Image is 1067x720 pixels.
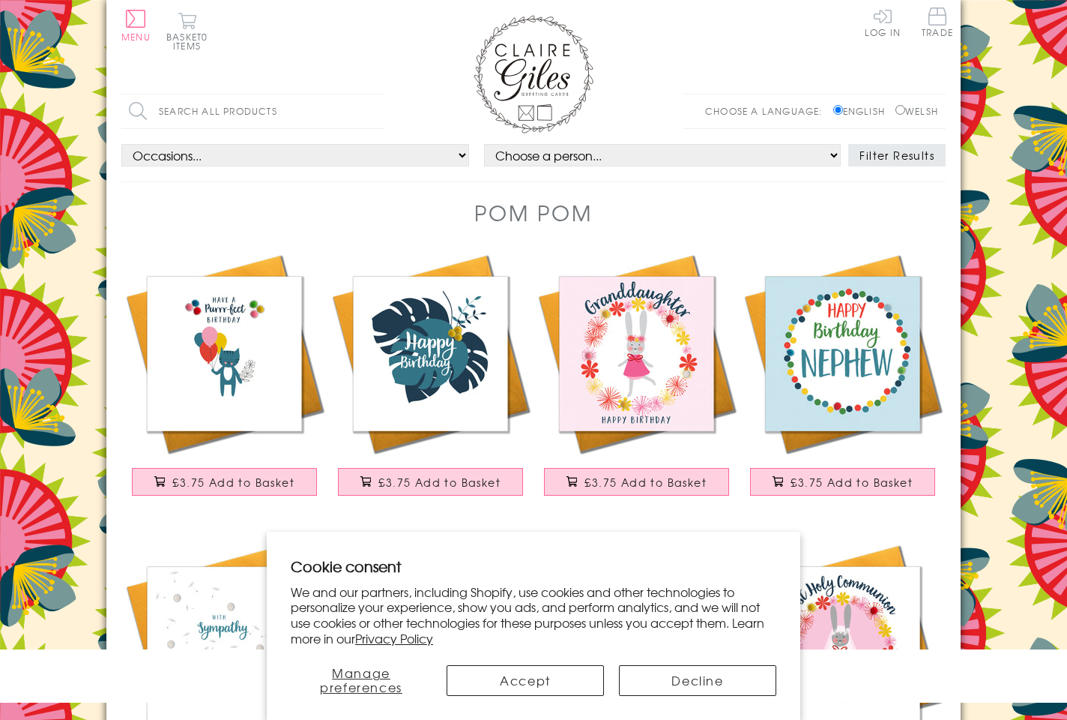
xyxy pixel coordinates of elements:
button: £3.75 Add to Basket [338,468,524,496]
span: Manage preferences [320,664,402,696]
span: £3.75 Add to Basket [791,475,913,490]
button: £3.75 Add to Basket [750,468,936,496]
img: Birthday Card, Flowers, Granddaughter, Happy Birthday, Embellished with pompoms [533,250,740,457]
button: Menu [121,10,151,41]
span: 0 items [173,30,208,52]
p: We and our partners, including Shopify, use cookies and other technologies to personalize your ex... [291,584,776,646]
button: £3.75 Add to Basket [132,468,318,496]
h2: Cookie consent [291,556,776,577]
img: Everyday Card, Trapical Leaves, Happy Birthday , Embellished with pompoms [327,250,533,457]
img: Claire Giles Greetings Cards [474,15,593,133]
label: English [833,104,892,118]
input: Welsh [895,105,905,115]
button: £3.75 Add to Basket [544,468,730,496]
button: Manage preferences [291,665,432,696]
a: Privacy Policy [355,629,433,647]
button: Filter Results [848,144,946,166]
span: £3.75 Add to Basket [584,475,707,490]
label: Welsh [895,104,938,118]
span: Menu [121,30,151,43]
p: Choose a language: [705,104,830,118]
a: Birthday Card, Flowers, Granddaughter, Happy Birthday, Embellished with pompoms £3.75 Add to Basket [533,250,740,511]
span: £3.75 Add to Basket [172,475,294,490]
button: Basket0 items [166,12,208,50]
a: Everyday Card, Trapical Leaves, Happy Birthday , Embellished with pompoms £3.75 Add to Basket [327,250,533,511]
button: Decline [619,665,776,696]
input: Search [369,94,384,128]
h1: Pom Pom [474,197,592,228]
img: Everyday Card, Cat with Balloons, Purrr-fect Birthday, Embellished with pompoms [121,250,327,457]
span: Trade [922,7,953,37]
input: English [833,105,843,115]
a: Trade [922,7,953,40]
a: Everyday Card, Cat with Balloons, Purrr-fect Birthday, Embellished with pompoms £3.75 Add to Basket [121,250,327,511]
img: Birthday Card, Dotty Circle, Happy Birthday, Nephew, Embellished with pompoms [740,250,946,457]
a: Log In [865,7,901,37]
input: Search all products [121,94,384,128]
button: Accept [447,665,604,696]
span: £3.75 Add to Basket [378,475,501,490]
a: Birthday Card, Dotty Circle, Happy Birthday, Nephew, Embellished with pompoms £3.75 Add to Basket [740,250,946,511]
